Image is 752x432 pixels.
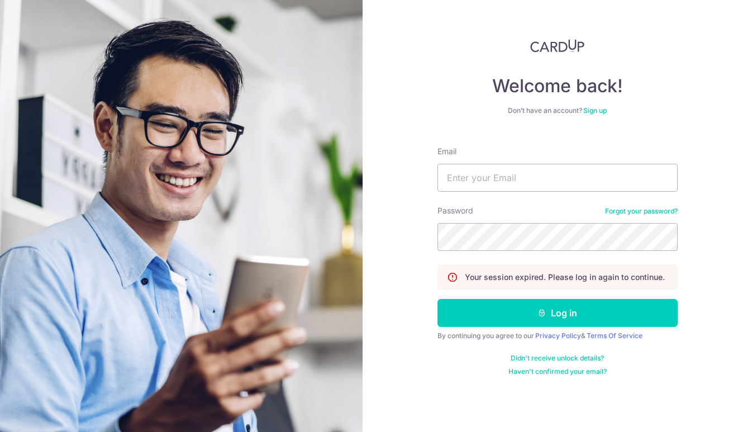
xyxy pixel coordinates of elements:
[437,106,678,115] div: Don’t have an account?
[437,331,678,340] div: By continuing you agree to our &
[583,106,607,115] a: Sign up
[605,207,678,216] a: Forgot your password?
[465,272,665,283] p: Your session expired. Please log in again to continue.
[437,75,678,97] h4: Welcome back!
[530,39,585,53] img: CardUp Logo
[511,354,604,363] a: Didn't receive unlock details?
[587,331,642,340] a: Terms Of Service
[437,205,473,216] label: Password
[437,164,678,192] input: Enter your Email
[508,367,607,376] a: Haven't confirmed your email?
[437,146,456,157] label: Email
[437,299,678,327] button: Log in
[535,331,581,340] a: Privacy Policy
